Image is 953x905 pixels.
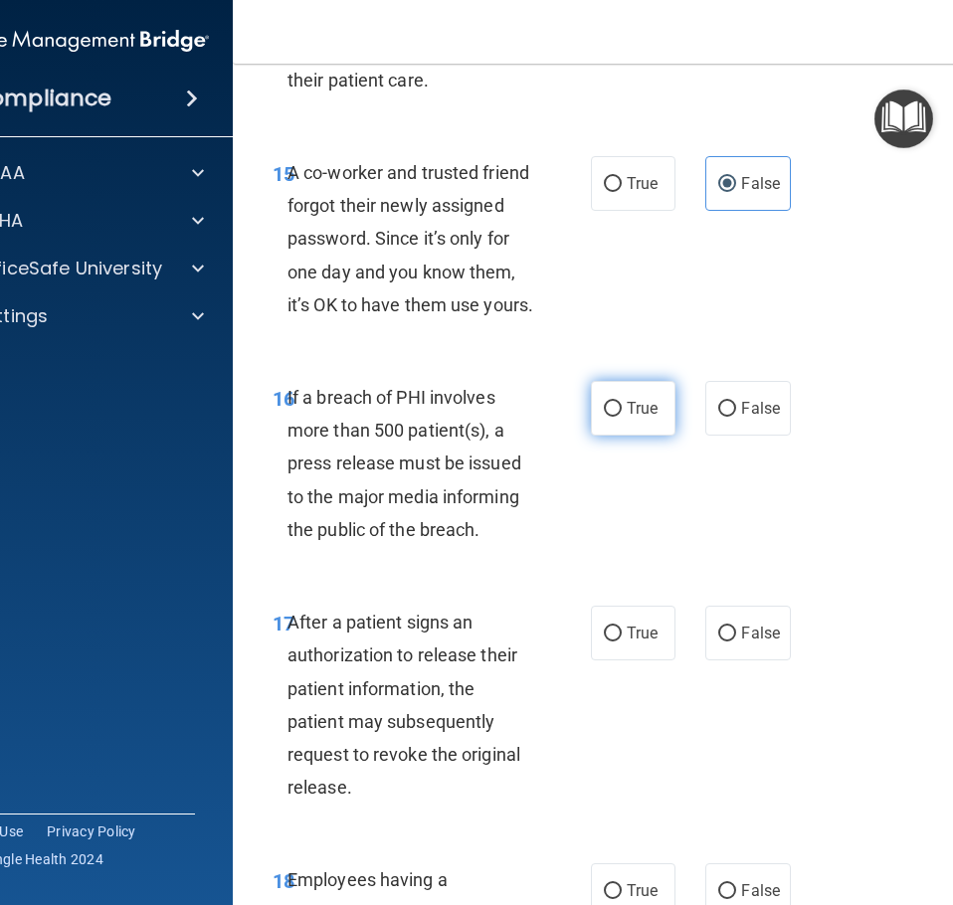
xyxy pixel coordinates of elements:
span: False [741,174,780,193]
input: True [604,884,622,899]
span: 18 [273,869,294,893]
span: False [741,399,780,418]
span: False [741,881,780,900]
span: 17 [273,612,294,635]
span: True [627,881,658,900]
span: A co-worker and trusted friend forgot their newly assigned password. Since it’s only for one day ... [287,162,533,315]
span: True [627,399,658,418]
input: False [718,627,736,641]
span: False [741,624,780,642]
input: False [718,177,736,192]
span: 15 [273,162,294,186]
span: True [627,624,658,642]
span: After a patient signs an authorization to release their patient information, the patient may subs... [287,612,520,798]
span: 16 [273,387,294,411]
input: True [604,177,622,192]
span: If a breach of PHI involves more than 500 patient(s), a press release must be issued to the major... [287,387,521,540]
input: False [718,402,736,417]
a: Privacy Policy [47,821,136,841]
input: True [604,627,622,641]
input: False [718,884,736,899]
input: True [604,402,622,417]
button: Open Resource Center [874,90,933,148]
span: True [627,174,658,193]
